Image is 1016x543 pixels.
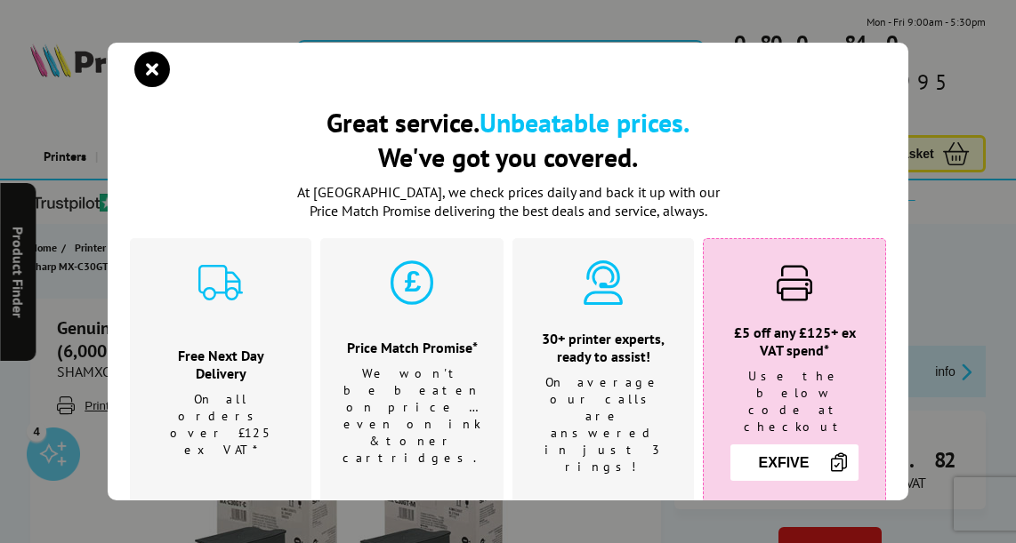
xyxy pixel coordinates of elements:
img: Copy Icon [828,451,850,473]
img: price-promise-cyan.svg [390,260,434,305]
img: delivery-cyan.svg [198,260,243,305]
h2: Great service. We've got you covered. [130,105,886,174]
b: Unbeatable prices. [480,105,689,140]
p: We won't be beaten on price …even on ink & toner cartridges. [343,365,481,467]
h3: £5 off any £125+ ex VAT spend* [726,323,863,359]
h3: Free Next Day Delivery [152,347,289,382]
img: expert-cyan.svg [581,260,625,305]
p: On average our calls are answered in just 3 rings! [535,374,672,475]
p: At [GEOGRAPHIC_DATA], we check prices daily and back it up with our Price Match Promise deliverin... [286,183,730,220]
p: Use the below code at checkout [726,368,863,435]
button: close modal [139,56,165,83]
h3: Price Match Promise* [343,339,481,356]
h3: 30+ printer experts, ready to assist! [535,330,672,365]
p: On all orders over £125 ex VAT* [152,391,289,459]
